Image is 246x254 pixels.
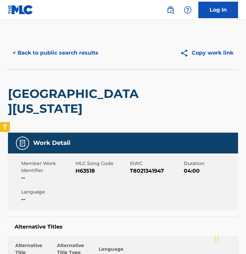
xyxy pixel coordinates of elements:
[75,167,128,175] span: H63518
[215,229,219,249] div: Drag
[181,3,194,17] div: Help
[8,5,33,15] img: MLC Logo
[213,222,246,254] iframe: Chat Widget
[130,167,182,175] span: T8021341947
[19,139,26,147] img: Work Detail
[21,195,74,203] span: --
[8,45,103,61] button: < Back to public search results
[33,139,70,147] h5: Work Detail
[198,2,238,18] a: Log In
[75,160,128,167] span: MLC Song Code
[21,174,74,182] span: --
[180,49,192,57] img: Copy work link
[184,6,192,14] img: help
[184,167,236,175] span: 04:00
[175,45,238,61] button: Copy work link
[184,160,236,167] span: Duration
[130,160,182,167] span: ISWC
[21,189,74,195] span: Language
[15,224,231,230] h5: Alternative Titles
[21,160,74,174] span: Member Work Identifier
[8,86,146,116] h2: [GEOGRAPHIC_DATA][US_STATE]
[164,3,177,17] a: Public Search
[167,6,174,14] img: search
